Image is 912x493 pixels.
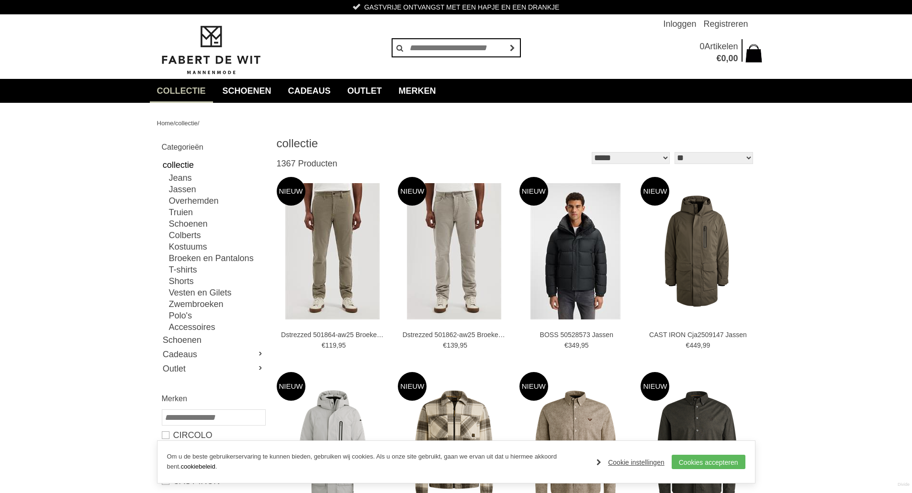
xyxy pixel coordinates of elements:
[162,141,265,153] h2: Categorieën
[322,341,326,349] span: €
[703,341,710,349] span: 99
[162,158,265,172] a: collectie
[167,452,587,472] p: Om u de beste gebruikerservaring te kunnen bieden, gebruiken wij cookies. Als u onze site gebruik...
[169,298,265,310] a: Zwembroeken
[721,54,726,63] span: 0
[281,79,338,103] a: Cadeaus
[524,330,629,339] a: BOSS 50528573 Jassen
[672,455,745,469] a: Cookies accepteren
[460,341,467,349] span: 95
[726,54,728,63] span: ,
[180,463,215,470] a: cookiebeleid
[443,341,447,349] span: €
[704,42,738,51] span: Artikelen
[568,341,579,349] span: 349
[338,341,346,349] span: 95
[663,14,696,33] a: Inloggen
[169,264,265,275] a: T-shirts
[703,14,748,33] a: Registreren
[175,120,198,127] a: collectie
[169,207,265,218] a: Truien
[281,330,386,339] a: Dstrezzed 501864-aw25 Broeken en Pantalons
[173,120,175,127] span: /
[169,230,265,241] a: Colberts
[701,341,703,349] span: ,
[716,54,721,63] span: €
[392,79,443,103] a: Merken
[169,184,265,195] a: Jassen
[645,330,751,339] a: CAST IRON Cja2509147 Jassen
[169,195,265,207] a: Overhemden
[169,241,265,252] a: Kostuums
[169,218,265,230] a: Schoenen
[277,159,338,168] span: 1367 Producten
[898,479,910,491] a: Divide
[162,362,265,376] a: Outlet
[403,330,508,339] a: Dstrezzed 501862-aw25 Broeken en Pantalons
[340,79,389,103] a: Outlet
[337,341,338,349] span: ,
[162,347,265,362] a: Cadeaus
[157,24,265,76] img: Fabert de Wit
[169,287,265,298] a: Vesten en Gilets
[581,341,589,349] span: 95
[579,341,581,349] span: ,
[458,341,460,349] span: ,
[169,252,265,264] a: Broeken en Pantalons
[597,455,664,470] a: Cookie instellingen
[564,341,568,349] span: €
[530,183,620,319] img: BOSS 50528573 Jassen
[215,79,279,103] a: Schoenen
[686,341,690,349] span: €
[285,183,380,319] img: Dstrezzed 501864-aw25 Broeken en Pantalons
[689,341,700,349] span: 449
[162,333,265,347] a: Schoenen
[162,429,265,441] a: Circolo
[169,321,265,333] a: Accessoires
[447,341,458,349] span: 139
[277,136,516,151] h1: collectie
[325,341,336,349] span: 119
[407,183,501,319] img: Dstrezzed 501862-aw25 Broeken en Pantalons
[198,120,200,127] span: /
[157,120,174,127] a: Home
[699,42,704,51] span: 0
[169,275,265,287] a: Shorts
[641,195,753,307] img: CAST IRON Cja2509147 Jassen
[169,310,265,321] a: Polo's
[150,79,213,103] a: collectie
[169,172,265,184] a: Jeans
[162,393,265,405] h2: Merken
[728,54,738,63] span: 00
